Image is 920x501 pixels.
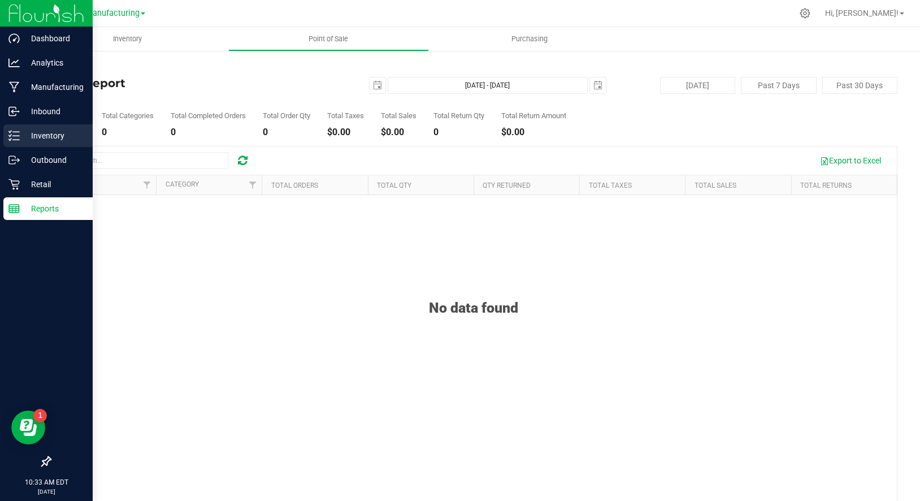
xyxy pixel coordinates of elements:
[741,77,816,94] button: Past 7 Days
[50,271,897,316] div: No data found
[20,153,88,167] p: Outbound
[5,477,88,487] p: 10:33 AM EDT
[381,128,416,137] div: $0.00
[8,130,20,141] inline-svg: Inventory
[798,8,812,19] div: Manage settings
[263,112,310,119] div: Total Order Qty
[20,80,88,94] p: Manufacturing
[8,81,20,93] inline-svg: Manufacturing
[171,128,246,137] div: 0
[171,112,246,119] div: Total Completed Orders
[501,128,566,137] div: $0.00
[483,182,531,189] a: Qty Returned
[695,182,736,189] a: Total Sales
[11,411,45,444] iframe: Resource center
[327,128,364,137] div: $0.00
[825,8,899,18] span: Hi, [PERSON_NAME]!
[377,182,411,189] a: Total Qty
[293,34,363,44] span: Point of Sale
[8,33,20,44] inline-svg: Dashboard
[243,175,262,195] a: Filter
[20,32,88,45] p: Dashboard
[263,128,310,137] div: 0
[137,175,156,195] a: Filter
[370,77,385,93] span: select
[8,106,20,117] inline-svg: Inbound
[27,27,228,51] a: Inventory
[20,202,88,215] p: Reports
[20,129,88,142] p: Inventory
[8,203,20,214] inline-svg: Reports
[501,112,566,119] div: Total Return Amount
[33,409,47,422] iframe: Resource center unread badge
[8,57,20,68] inline-svg: Analytics
[20,105,88,118] p: Inbound
[85,8,140,18] span: Manufacturing
[271,182,318,189] a: Total Orders
[8,154,20,166] inline-svg: Outbound
[8,179,20,190] inline-svg: Retail
[5,487,88,496] p: [DATE]
[50,77,332,89] h4: Sales Report
[381,112,416,119] div: Total Sales
[800,182,852,189] a: Total Returns
[166,180,199,188] a: Category
[660,77,735,94] button: [DATE]
[429,27,630,51] a: Purchasing
[589,182,632,189] a: Total Taxes
[20,56,88,70] p: Analytics
[102,112,154,119] div: Total Categories
[228,27,429,51] a: Point of Sale
[590,77,606,93] span: select
[98,34,157,44] span: Inventory
[433,112,484,119] div: Total Return Qty
[822,77,897,94] button: Past 30 Days
[59,152,228,169] input: Search...
[20,178,88,191] p: Retail
[327,112,364,119] div: Total Taxes
[102,128,154,137] div: 0
[433,128,484,137] div: 0
[813,151,888,170] button: Export to Excel
[496,34,563,44] span: Purchasing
